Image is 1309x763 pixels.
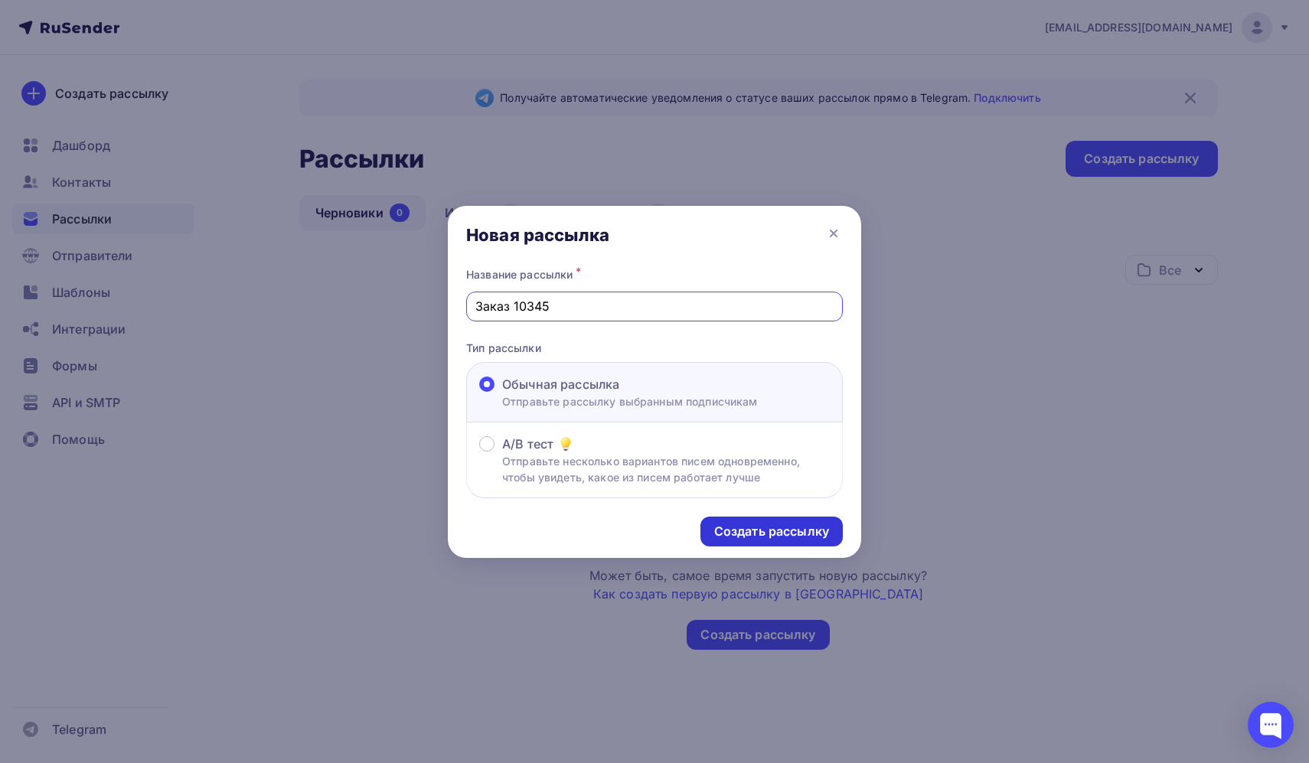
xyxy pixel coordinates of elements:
[502,435,553,453] span: A/B тест
[502,393,758,409] p: Отправьте рассылку выбранным подписчикам
[475,297,834,315] input: Придумайте название рассылки
[502,453,830,485] p: Отправьте несколько вариантов писем одновременно, чтобы увидеть, какое из писем работает лучше
[466,224,609,246] div: Новая рассылка
[466,264,843,285] div: Название рассылки
[466,340,843,356] p: Тип рассылки
[714,523,829,540] div: Создать рассылку
[502,375,619,393] span: Обычная рассылка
